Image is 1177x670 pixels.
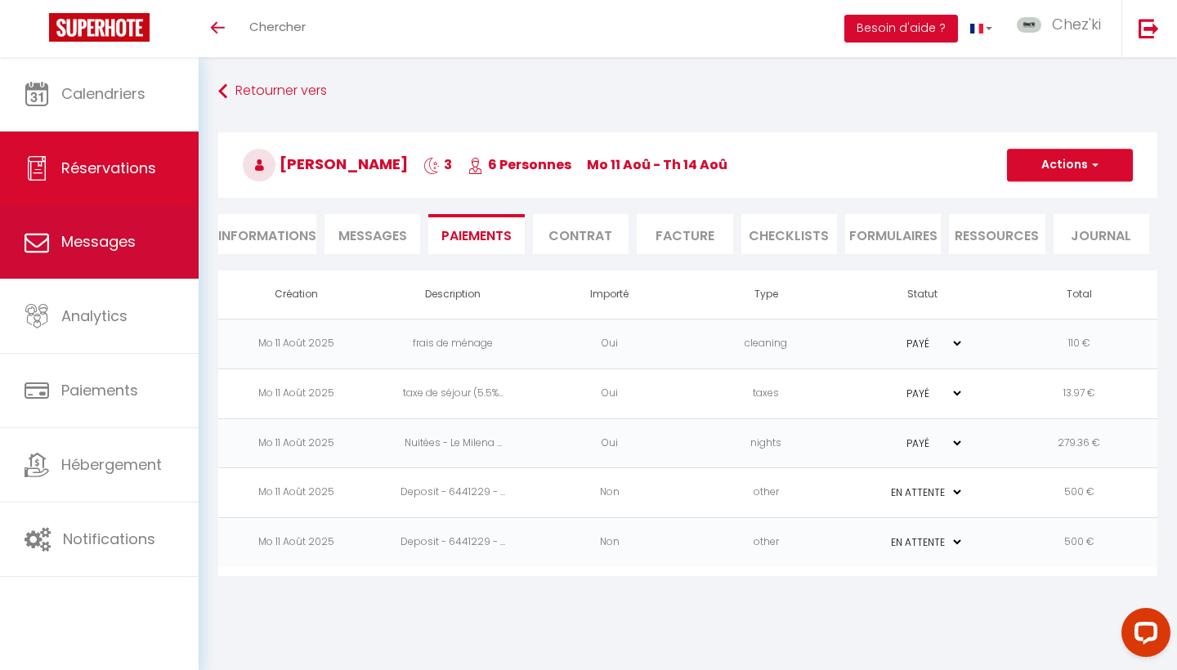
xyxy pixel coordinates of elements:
[468,155,571,174] span: 6 Personnes
[61,158,156,178] span: Réservations
[61,83,145,104] span: Calendriers
[1054,214,1149,254] li: Journal
[218,418,375,468] td: Mo 11 Août 2025
[375,468,532,518] td: Deposit - 6441229 - ...
[218,468,375,518] td: Mo 11 Août 2025
[338,226,407,245] span: Messages
[1001,368,1158,418] td: 13.97 €
[741,214,837,254] li: CHECKLISTS
[844,270,1001,319] th: Statut
[531,418,688,468] td: Oui
[218,518,375,568] td: Mo 11 Août 2025
[844,15,958,42] button: Besoin d'aide ?
[428,214,524,254] li: Paiements
[1007,149,1133,181] button: Actions
[218,214,316,254] li: Informations
[375,270,532,319] th: Description
[61,454,162,475] span: Hébergement
[218,77,1157,106] a: Retourner vers
[61,380,138,400] span: Paiements
[61,306,128,326] span: Analytics
[1017,17,1041,33] img: ...
[531,270,688,319] th: Importé
[375,368,532,418] td: taxe de séjour (5.5%...
[1001,468,1158,518] td: 500 €
[218,270,375,319] th: Création
[375,418,532,468] td: Nuitées - Le Milena ...
[688,468,845,518] td: other
[949,214,1045,254] li: Ressources
[63,529,155,549] span: Notifications
[845,214,941,254] li: FORMULAIRES
[1001,319,1158,368] td: 110 €
[1001,418,1158,468] td: 279.36 €
[375,518,532,568] td: Deposit - 6441229 - ...
[688,518,845,568] td: other
[587,155,727,174] span: Mo 11 Aoû - Th 14 Aoû
[218,319,375,368] td: Mo 11 Août 2025
[688,418,845,468] td: nights
[1139,18,1159,38] img: logout
[1001,518,1158,568] td: 500 €
[637,214,732,254] li: Facture
[243,154,408,174] span: [PERSON_NAME]
[688,270,845,319] th: Type
[531,319,688,368] td: Oui
[531,518,688,568] td: Non
[49,13,150,42] img: Super Booking
[61,231,136,252] span: Messages
[375,319,532,368] td: frais de ménage
[249,18,306,35] span: Chercher
[1108,601,1177,670] iframe: LiveChat chat widget
[531,368,688,418] td: Oui
[1001,270,1158,319] th: Total
[688,319,845,368] td: cleaning
[533,214,629,254] li: Contrat
[423,155,452,174] span: 3
[531,468,688,518] td: Non
[688,368,845,418] td: taxes
[1052,14,1101,34] span: Chez'ki
[218,368,375,418] td: Mo 11 Août 2025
